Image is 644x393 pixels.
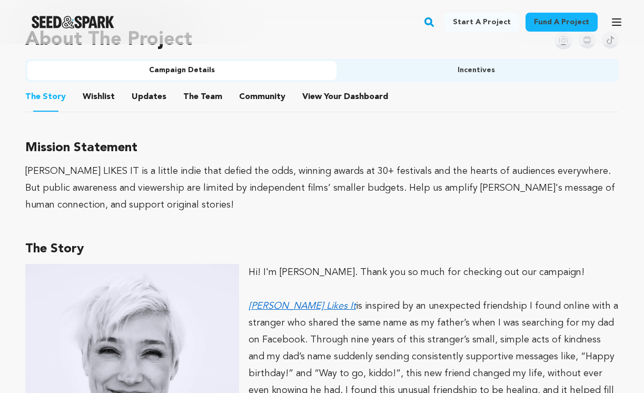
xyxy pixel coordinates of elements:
[183,91,222,103] span: Team
[27,61,336,80] button: Campaign Details
[25,91,41,103] span: The
[239,91,285,103] span: Community
[302,91,390,103] span: Your
[25,163,619,213] div: [PERSON_NAME] LIKES IT is a little indie that defied the odds, winning awards at 30+ festivals an...
[25,91,66,103] span: Story
[25,137,619,159] h3: Mission Statement
[336,61,617,80] button: Incentives
[444,13,519,32] a: Start a project
[249,301,356,311] a: [PERSON_NAME] Likes It
[32,16,114,28] a: Seed&Spark Homepage
[83,91,115,103] span: Wishlist
[183,91,199,103] span: The
[526,13,598,32] a: Fund a project
[132,91,166,103] span: Updates
[344,91,388,103] span: Dashboard
[25,239,619,260] h3: The Story
[25,264,619,281] p: Hi! I'm [PERSON_NAME]. Thank you so much for checking out our campaign!
[32,16,114,28] img: Seed&Spark Logo Dark Mode
[302,91,390,103] a: ViewYourDashboard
